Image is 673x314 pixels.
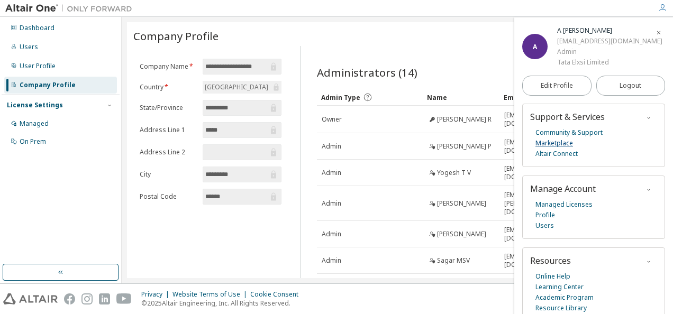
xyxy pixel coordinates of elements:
label: Country [140,83,196,91]
div: Website Terms of Use [172,290,250,299]
div: [GEOGRAPHIC_DATA] [203,81,281,94]
span: Yogesh T V [437,169,471,177]
a: Community & Support [535,127,603,138]
div: [EMAIL_ADDRESS][DOMAIN_NAME] [557,36,662,47]
span: Admin [322,230,341,238]
span: Admin [322,256,341,265]
span: A [533,42,537,51]
div: Privacy [141,290,172,299]
span: Resources [530,255,571,266]
span: Company Profile [133,29,219,43]
a: Users [535,220,554,231]
img: Altair One [5,3,138,14]
div: Company Profile [20,81,76,89]
div: Tata Elxsi Limited [557,57,662,68]
div: License Settings [7,101,63,109]
a: Learning Center [535,282,584,292]
div: Dashboard [20,24,54,32]
div: Email [504,89,548,106]
label: State/Province [140,104,196,112]
a: Marketplace [535,138,573,149]
div: Name [427,89,495,106]
label: Address Line 1 [140,126,196,134]
span: Logout [620,80,641,91]
span: [PERSON_NAME] [437,230,486,238]
div: A Sharlie [557,25,662,36]
p: © 2025 Altair Engineering, Inc. All Rights Reserved. [141,299,305,308]
span: [EMAIL_ADDRESS][PERSON_NAME][DOMAIN_NAME] [504,191,558,216]
span: Sagar MSV [437,256,470,265]
img: linkedin.svg [99,293,110,304]
div: Admin [557,47,662,57]
div: [GEOGRAPHIC_DATA] [203,81,270,93]
span: [EMAIL_ADDRESS][DOMAIN_NAME] [504,111,558,128]
a: Managed Licenses [535,199,593,210]
a: Academic Program [535,292,594,303]
span: [EMAIL_ADDRESS][DOMAIN_NAME] [504,164,558,181]
span: Owner [322,115,342,124]
img: youtube.svg [116,293,132,304]
span: Edit Profile [541,81,573,90]
span: Admin Type [321,93,360,102]
span: [EMAIL_ADDRESS][DOMAIN_NAME] [504,226,558,243]
span: Manage Account [530,183,596,195]
span: [PERSON_NAME] R [437,115,492,124]
div: Users [20,43,38,51]
img: altair_logo.svg [3,293,58,304]
div: On Prem [20,137,46,146]
label: Company Name [140,62,196,71]
a: Online Help [535,271,570,282]
a: Profile [535,210,555,220]
img: instagram.svg [81,293,93,304]
button: Logout [596,76,666,96]
span: Admin [322,199,341,208]
div: Managed [20,119,49,128]
span: [PERSON_NAME] [437,199,486,208]
a: Resource Library [535,303,587,313]
span: Admin [322,142,341,151]
span: Admin [322,169,341,177]
span: Support & Services [530,111,605,123]
label: City [140,170,196,179]
label: Address Line 2 [140,148,196,156]
a: Altair Connect [535,149,578,159]
div: User Profile [20,62,56,70]
span: [EMAIL_ADDRESS][DOMAIN_NAME] [504,138,558,155]
span: Administrators (14) [317,65,417,80]
div: Cookie Consent [250,290,305,299]
span: [EMAIL_ADDRESS][DOMAIN_NAME] [504,252,558,269]
a: Edit Profile [522,76,592,96]
img: facebook.svg [64,293,75,304]
label: Postal Code [140,192,196,201]
span: [PERSON_NAME] P [437,142,492,151]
